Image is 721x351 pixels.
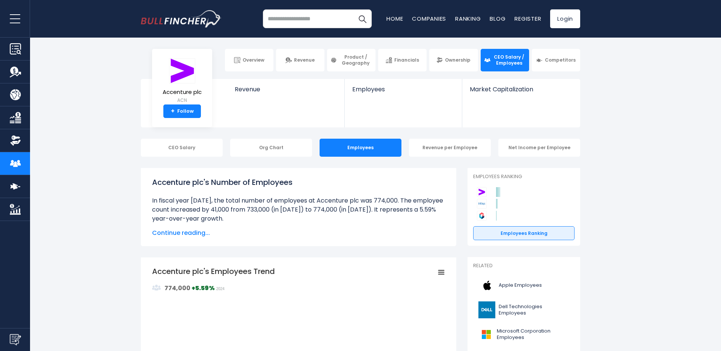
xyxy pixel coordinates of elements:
[473,300,575,320] a: Dell Technologies Employees
[478,277,496,294] img: AAPL logo
[477,211,487,221] img: Genpact Limited competitors logo
[498,139,580,157] div: Net Income per Employee
[235,86,337,93] span: Revenue
[163,89,202,95] span: Accenture plc
[164,284,190,292] strong: 774,000
[455,15,481,23] a: Ranking
[152,228,445,238] span: Continue reading...
[227,79,345,106] a: Revenue
[141,139,223,157] div: CEO Salary
[470,86,572,93] span: Market Capitalization
[550,9,580,28] a: Login
[473,263,575,269] p: Related
[499,304,570,316] span: Dell Technologies Employees
[514,15,541,23] a: Register
[473,275,575,296] a: Apple Employees
[294,57,315,63] span: Revenue
[545,57,576,63] span: Competitors
[409,139,491,157] div: Revenue per Employee
[152,266,275,277] tspan: Accenture plc's Employees Trend
[141,10,222,27] img: bullfincher logo
[499,282,542,289] span: Apple Employees
[320,139,401,157] div: Employees
[352,86,454,93] span: Employees
[473,174,575,180] p: Employees Ranking
[152,196,445,223] li: In fiscal year [DATE], the total number of employees at Accenture plc was 774,000. The employee c...
[497,328,570,341] span: Microsoft Corporation Employees
[394,57,419,63] span: Financials
[225,49,273,71] a: Overview
[152,283,161,292] img: graph_employee_icon.svg
[478,301,496,318] img: DELL logo
[230,139,312,157] div: Org Chart
[378,49,427,71] a: Financials
[162,58,202,105] a: Accenture plc ACN
[477,187,487,197] img: Accenture plc competitors logo
[152,177,445,188] h1: Accenture plc's Number of Employees
[171,108,175,115] strong: +
[490,15,505,23] a: Blog
[473,226,575,241] a: Employees Ranking
[327,49,376,71] a: Product / Geography
[192,284,215,292] strong: +
[473,324,575,345] a: Microsoft Corporation Employees
[386,15,403,23] a: Home
[353,9,372,28] button: Search
[163,104,201,118] a: +Follow
[141,10,222,27] a: Go to homepage
[493,54,526,66] span: CEO Salary / Employees
[243,57,264,63] span: Overview
[195,284,215,292] strong: 5.59%
[10,135,21,146] img: Ownership
[477,199,487,209] img: Infosys Limited competitors logo
[345,79,462,106] a: Employees
[216,287,225,291] span: 2024
[481,49,529,71] a: CEO Salary / Employees
[532,49,580,71] a: Competitors
[478,326,495,343] img: MSFT logo
[462,79,579,106] a: Market Capitalization
[339,54,372,66] span: Product / Geography
[163,97,202,104] small: ACN
[276,49,324,71] a: Revenue
[412,15,446,23] a: Companies
[445,57,471,63] span: Ownership
[429,49,478,71] a: Ownership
